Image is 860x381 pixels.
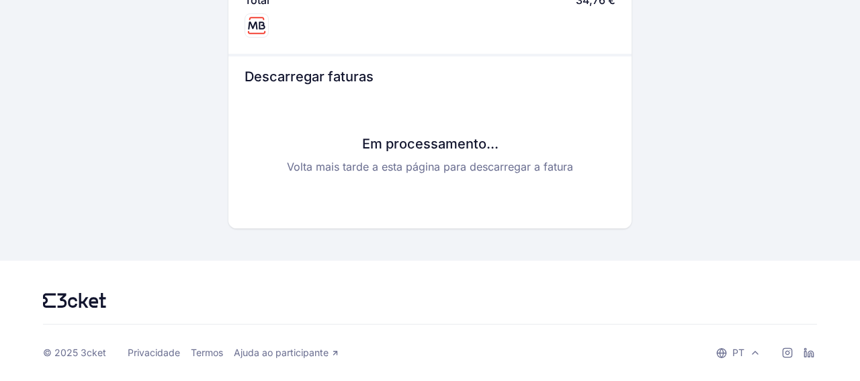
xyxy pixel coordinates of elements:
[245,67,615,86] h3: Descarregar faturas
[732,346,744,359] p: pt
[128,347,180,359] a: Privacidade
[234,347,339,359] a: Ajuda ao participante
[191,347,223,359] a: Termos
[234,347,329,359] span: Ajuda ao participante
[245,159,615,175] p: Volta mais tarde a esta página para descarregar a fatura
[43,347,106,359] div: © 2025 3cket
[245,134,615,153] h3: Em processamento...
